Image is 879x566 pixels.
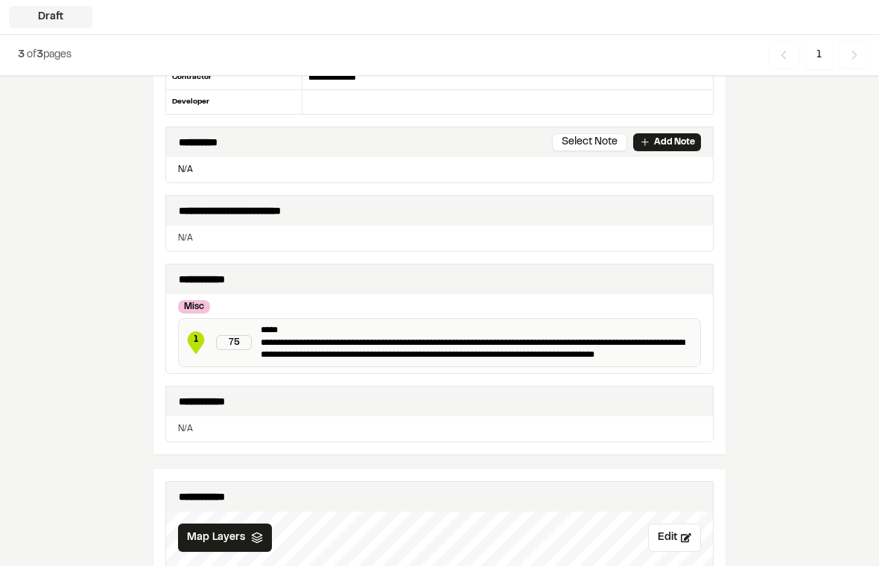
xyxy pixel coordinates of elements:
[37,51,43,60] span: 3
[185,333,207,346] span: 1
[187,530,245,546] span: Map Layers
[178,300,210,314] div: Misc
[18,47,72,63] p: of pages
[654,136,695,149] p: Add Note
[768,41,870,69] nav: Navigation
[805,41,833,69] span: 1
[172,163,707,177] p: N/A
[178,422,701,436] p: N/A
[178,232,701,245] p: N/A
[648,524,701,552] button: Edit
[165,90,302,114] div: Developer
[9,6,92,28] div: Draft
[165,66,302,90] div: Contractor
[18,51,25,60] span: 3
[216,335,252,350] div: 75
[552,133,627,151] button: Select Note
